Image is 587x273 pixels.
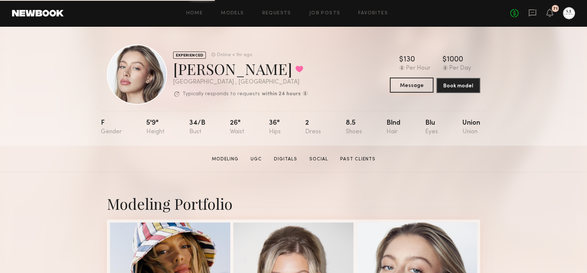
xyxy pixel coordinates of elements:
[305,120,321,135] div: 2
[101,120,122,135] div: F
[221,11,244,16] a: Models
[309,11,341,16] a: Job Posts
[230,120,244,135] div: 26"
[146,120,164,135] div: 5'9"
[447,56,463,64] div: 1000
[390,78,433,93] button: Message
[209,156,242,163] a: Modeling
[173,79,308,85] div: [GEOGRAPHIC_DATA] , [GEOGRAPHIC_DATA]
[449,65,471,72] div: Per Day
[262,92,301,97] b: within 24 hours
[248,156,265,163] a: UGC
[436,78,480,93] button: Book model
[217,53,252,58] div: Online < 1hr ago
[107,194,480,214] div: Modeling Portfolio
[186,11,203,16] a: Home
[269,120,281,135] div: 36"
[462,120,480,135] div: Union
[346,120,362,135] div: 8.5
[403,56,415,64] div: 130
[337,156,379,163] a: Past Clients
[399,56,403,64] div: $
[173,52,206,59] div: EXPERIENCED
[306,156,331,163] a: Social
[553,7,558,11] div: 71
[386,120,400,135] div: Blnd
[443,56,447,64] div: $
[425,120,438,135] div: Blu
[189,120,205,135] div: 34/b
[271,156,300,163] a: Digitals
[173,59,308,79] div: [PERSON_NAME]
[262,11,291,16] a: Requests
[182,92,260,97] p: Typically responds to requests
[358,11,388,16] a: Favorites
[406,65,430,72] div: Per Hour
